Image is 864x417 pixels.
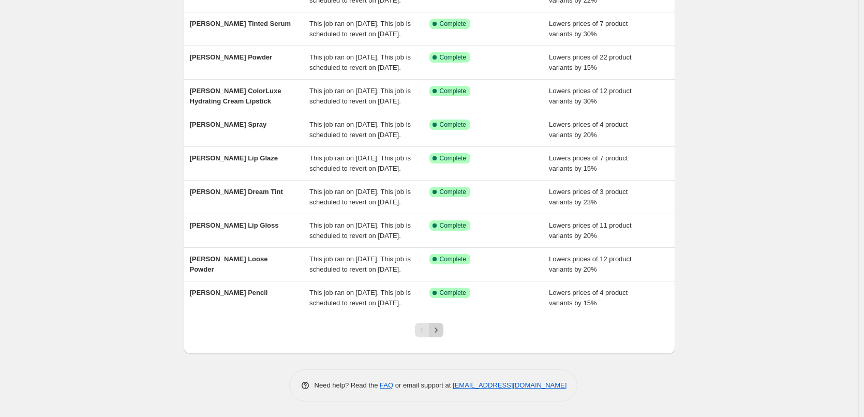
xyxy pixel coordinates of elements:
a: FAQ [380,381,393,389]
span: [PERSON_NAME] Loose Powder [190,255,268,273]
span: Complete [440,121,466,129]
span: Lowers prices of 22 product variants by 15% [549,53,632,71]
span: This job ran on [DATE]. This job is scheduled to revert on [DATE]. [309,188,411,206]
span: This job ran on [DATE]. This job is scheduled to revert on [DATE]. [309,289,411,307]
span: [PERSON_NAME] Spray [190,121,267,128]
span: Need help? Read the [315,381,380,389]
button: Next [429,323,443,337]
a: [EMAIL_ADDRESS][DOMAIN_NAME] [453,381,567,389]
span: Complete [440,289,466,297]
span: or email support at [393,381,453,389]
span: Lowers prices of 4 product variants by 20% [549,121,628,139]
span: This job ran on [DATE]. This job is scheduled to revert on [DATE]. [309,121,411,139]
span: [PERSON_NAME] Pencil [190,289,268,296]
span: Lowers prices of 7 product variants by 15% [549,154,628,172]
span: [PERSON_NAME] Tinted Serum [190,20,291,27]
span: Complete [440,154,466,162]
span: [PERSON_NAME] ColorLuxe Hydrating Cream Lipstick [190,87,281,105]
span: Lowers prices of 12 product variants by 20% [549,255,632,273]
span: [PERSON_NAME] Lip Glaze [190,154,278,162]
span: Lowers prices of 4 product variants by 15% [549,289,628,307]
span: This job ran on [DATE]. This job is scheduled to revert on [DATE]. [309,154,411,172]
span: Complete [440,255,466,263]
span: Lowers prices of 12 product variants by 30% [549,87,632,105]
span: This job ran on [DATE]. This job is scheduled to revert on [DATE]. [309,221,411,240]
span: [PERSON_NAME] Dream Tint [190,188,283,196]
span: [PERSON_NAME] Powder [190,53,273,61]
span: Lowers prices of 3 product variants by 23% [549,188,628,206]
span: This job ran on [DATE]. This job is scheduled to revert on [DATE]. [309,87,411,105]
span: Complete [440,87,466,95]
span: Lowers prices of 11 product variants by 20% [549,221,632,240]
span: Complete [440,221,466,230]
span: Lowers prices of 7 product variants by 30% [549,20,628,38]
span: Complete [440,53,466,62]
span: [PERSON_NAME] Lip Gloss [190,221,279,229]
span: Complete [440,20,466,28]
span: Complete [440,188,466,196]
span: This job ran on [DATE]. This job is scheduled to revert on [DATE]. [309,53,411,71]
nav: Pagination [415,323,443,337]
span: This job ran on [DATE]. This job is scheduled to revert on [DATE]. [309,20,411,38]
span: This job ran on [DATE]. This job is scheduled to revert on [DATE]. [309,255,411,273]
